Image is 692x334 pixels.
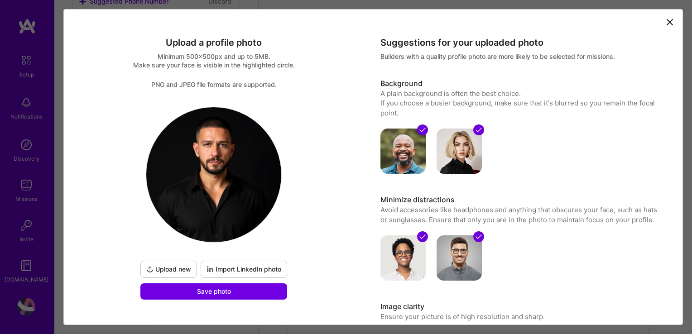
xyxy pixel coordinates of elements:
[207,265,281,274] span: Import LinkedIn photo
[197,287,231,296] span: Save photo
[201,261,287,278] div: To import a profile photo add your LinkedIn URL to your profile.
[207,266,214,273] i: icon LinkedInDarkV2
[437,235,482,281] img: avatar
[146,266,154,273] i: icon UploadDark
[146,107,281,242] img: logo
[380,37,663,48] div: Suggestions for your uploaded photo
[73,80,355,89] div: PNG and JPEG file formats are supported.
[437,129,482,174] img: avatar
[73,61,355,69] div: Make sure your face is visible in the highlighted circle.
[380,235,426,281] img: avatar
[380,89,663,98] div: A plain background is often the best choice.
[380,195,663,205] h3: Minimize distractions
[380,129,426,174] img: avatar
[380,79,663,89] h3: Background
[380,98,663,118] div: If you choose a busier background, make sure that it's blurred so you remain the focal point.
[73,37,355,48] div: Upload a profile photo
[380,205,663,224] p: Avoid accessories like headphones and anything that obscures your face, such as hats or sunglasse...
[380,52,663,61] div: Builders with a quality profile photo are more likely to be selected for missions.
[380,312,663,321] p: Ensure your picture is of high resolution and sharp.
[73,52,355,61] div: Minimum 500x500px and up to 5MB.
[139,107,289,300] div: logoUpload newImport LinkedIn photoSave photo
[140,283,287,300] button: Save photo
[201,261,287,278] button: Import LinkedIn photo
[146,265,191,274] span: Upload new
[140,261,197,278] button: Upload new
[380,302,663,312] h3: Image clarity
